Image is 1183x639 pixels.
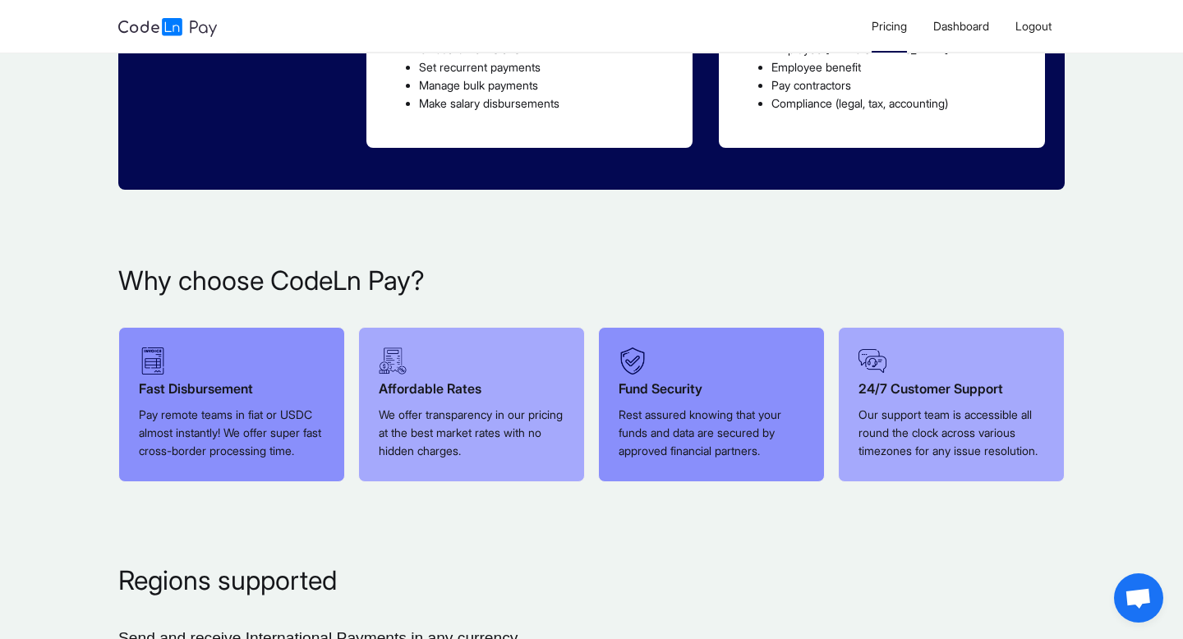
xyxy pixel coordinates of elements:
li: Employee benefit [771,58,1025,76]
li: Pay contractors [771,76,1025,94]
li: Set recurrent payments [419,58,673,76]
span: Our support team is accessible all round the clock across various timezones for any issue resolut... [858,407,1038,457]
li: Make salary disbursements [419,94,673,113]
p: Why choose CodeLn Pay? [118,261,1065,301]
p: Regions supported [118,561,1065,600]
span: Pay remote teams in fiat or USDC almost instantly! We offer super fast cross-border processing time. [139,407,321,457]
img: example [858,347,886,375]
img: logo [118,18,217,37]
span: Rest assured knowing that your funds and data are secured by approved financial partners. [619,407,781,457]
img: example [139,347,167,375]
span: Pricing [872,19,907,33]
li: Compliance (legal, tax, accounting) [771,94,1025,113]
span: Logout [1015,19,1052,33]
img: example [379,347,407,375]
span: Fast Disbursement [139,380,253,397]
div: Open chat [1114,573,1163,623]
span: We offer transparency in our pricing at the best market rates with no hidden charges. [379,407,563,457]
span: Fund Security [619,380,702,397]
li: Manage bulk payments [419,76,673,94]
span: Dashboard [933,19,989,33]
span: Affordable Rates [379,380,481,397]
span: 24/7 Customer Support [858,380,1003,397]
img: example [619,347,647,375]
